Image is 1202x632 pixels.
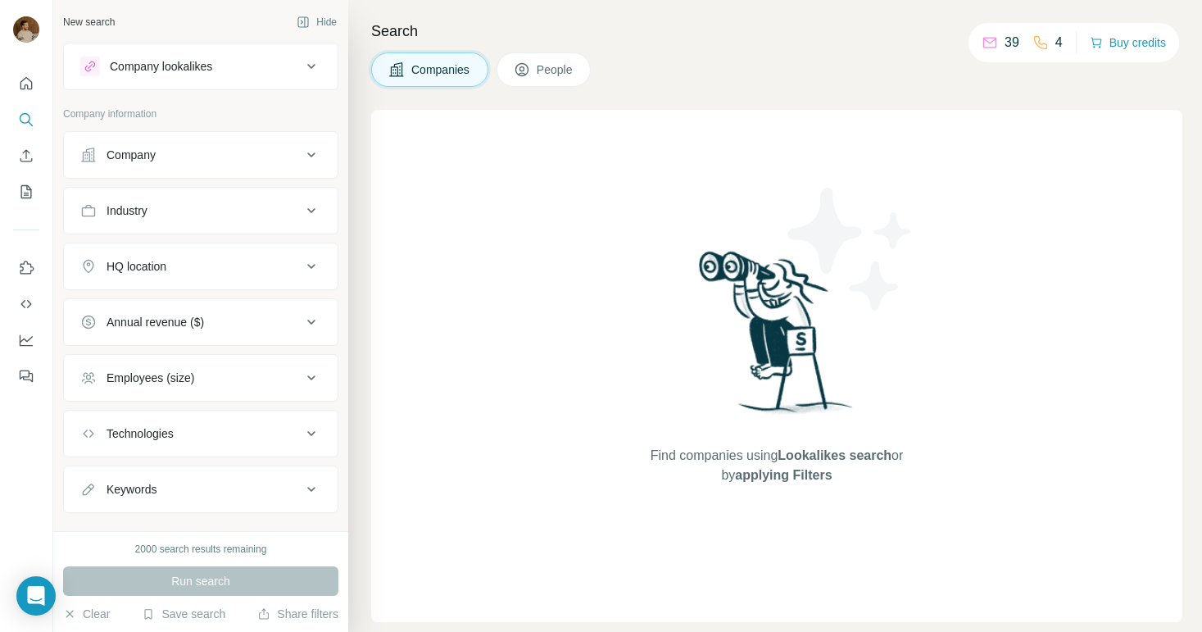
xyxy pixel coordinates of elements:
[142,606,225,622] button: Save search
[107,481,156,498] div: Keywords
[13,16,39,43] img: Avatar
[13,289,39,319] button: Use Surfe API
[64,191,338,230] button: Industry
[107,425,174,442] div: Technologies
[1005,33,1019,52] p: 39
[64,135,338,175] button: Company
[107,202,147,219] div: Industry
[64,358,338,398] button: Employees (size)
[107,258,166,275] div: HQ location
[735,468,832,482] span: applying Filters
[285,10,348,34] button: Hide
[257,606,338,622] button: Share filters
[63,107,338,121] p: Company information
[1055,33,1063,52] p: 4
[692,247,862,430] img: Surfe Illustration - Woman searching with binoculars
[13,141,39,171] button: Enrich CSV
[13,105,39,134] button: Search
[13,177,39,207] button: My lists
[371,20,1182,43] h4: Search
[64,470,338,509] button: Keywords
[64,414,338,453] button: Technologies
[13,69,39,98] button: Quick start
[777,175,924,323] img: Surfe Illustration - Stars
[63,15,115,30] div: New search
[107,370,194,386] div: Employees (size)
[64,247,338,286] button: HQ location
[16,576,56,616] div: Open Intercom Messenger
[107,147,156,163] div: Company
[778,448,891,462] span: Lookalikes search
[646,446,908,485] span: Find companies using or by
[107,314,204,330] div: Annual revenue ($)
[63,606,110,622] button: Clear
[64,47,338,86] button: Company lookalikes
[537,61,574,78] span: People
[13,361,39,391] button: Feedback
[135,542,267,557] div: 2000 search results remaining
[13,253,39,283] button: Use Surfe on LinkedIn
[1090,31,1166,54] button: Buy credits
[110,58,212,75] div: Company lookalikes
[411,61,471,78] span: Companies
[13,325,39,355] button: Dashboard
[64,302,338,342] button: Annual revenue ($)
